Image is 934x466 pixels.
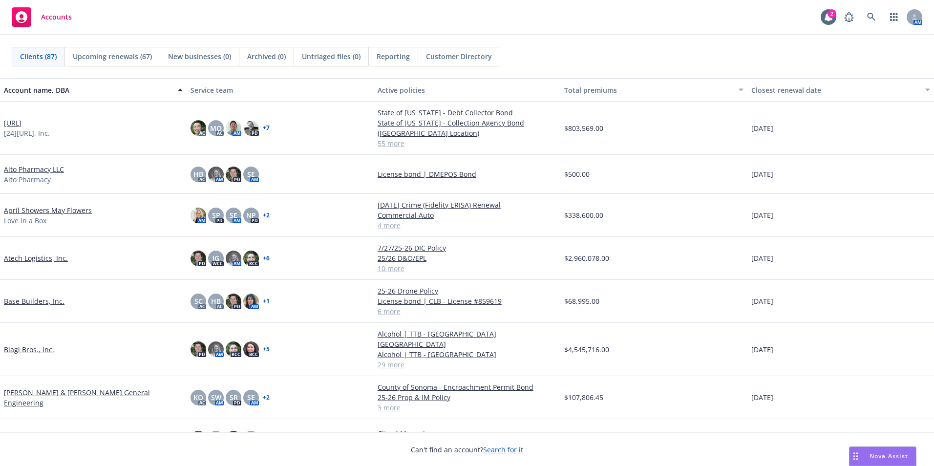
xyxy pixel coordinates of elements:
a: Alcohol | TTB - [GEOGRAPHIC_DATA] [378,349,556,360]
div: 2 [828,9,836,18]
span: $68,995.00 [564,296,599,306]
span: $107,806.45 [564,392,603,402]
span: Customer Directory [426,51,492,62]
img: photo [226,341,241,357]
a: 3 more [378,402,556,413]
span: $2,960,078.00 [564,253,609,263]
a: 55 more [378,138,556,148]
span: SE [230,210,237,220]
a: City of Merced [378,428,556,439]
span: $500.00 [564,169,590,179]
span: SC [194,296,203,306]
span: [24][URL], Inc. [4,128,50,138]
a: State of [US_STATE] - Collection Agency Bond ([GEOGRAPHIC_DATA] Location) [378,118,556,138]
a: Search [862,7,881,27]
span: SP [212,210,220,220]
a: Search for it [483,445,523,454]
img: photo [226,294,241,309]
img: photo [208,341,224,357]
a: 25-26 Prop & IM Policy [378,392,556,402]
span: [DATE] [751,392,773,402]
a: + 2 [263,212,270,218]
a: Accounts [8,3,76,31]
a: State of [US_STATE] - Debt Collector Bond [378,107,556,118]
a: 7/27/25-26 DIC Policy [378,243,556,253]
a: 4 more [378,220,556,231]
img: photo [243,294,259,309]
img: photo [191,341,206,357]
button: Nova Assist [849,446,916,466]
a: [DATE] Crime (Fidelity ERISA) Renewal [378,200,556,210]
span: [DATE] [751,296,773,306]
span: [DATE] [751,344,773,355]
a: + 2 [263,395,270,401]
a: 29 more [378,360,556,370]
span: New businesses (0) [168,51,231,62]
span: $4,545,716.00 [564,344,609,355]
img: photo [243,341,259,357]
a: Switch app [884,7,904,27]
a: Commercial Auto [378,210,556,220]
span: [DATE] [751,123,773,133]
span: $803,569.00 [564,123,603,133]
a: + 7 [263,125,270,131]
span: Love in a Box [4,215,46,226]
a: April Showers May Flowers [4,205,92,215]
a: Atech Logistics, Inc. [4,253,68,263]
span: HB [193,169,203,179]
span: MQ [210,123,222,133]
div: Account name, DBA [4,85,172,95]
button: Total premiums [560,78,747,102]
a: 6 more [378,306,556,317]
span: JG [212,253,219,263]
span: Nova Assist [870,452,908,460]
div: Service team [191,85,369,95]
a: 25-26 Drone Policy [378,286,556,296]
a: Biagi Bros., Inc. [4,344,54,355]
span: [DATE] [751,253,773,263]
span: Clients (87) [20,51,57,62]
span: $338,600.00 [564,210,603,220]
a: County of Sonoma - Encroachment Permit Bond [378,382,556,392]
a: + 6 [263,255,270,261]
span: Reporting [377,51,410,62]
a: License bond | CLB - License #859619 [378,296,556,306]
div: Total premiums [564,85,732,95]
a: + 1 [263,298,270,304]
img: photo [226,167,241,182]
img: photo [226,251,241,266]
img: photo [191,120,206,136]
span: Accounts [41,13,72,21]
img: photo [243,251,259,266]
span: [DATE] [751,169,773,179]
span: Archived (0) [247,51,286,62]
a: Alcohol | TTB - [GEOGRAPHIC_DATA] [GEOGRAPHIC_DATA] [378,329,556,349]
a: 25/26 D&O/EPL [378,253,556,263]
a: Base Builders, Inc. [4,296,64,306]
img: photo [226,120,241,136]
img: photo [208,167,224,182]
span: NP [246,210,256,220]
a: [URL] [4,118,21,128]
span: Untriaged files (0) [302,51,361,62]
button: Closest renewal date [747,78,934,102]
span: [DATE] [751,210,773,220]
button: Service team [187,78,373,102]
span: SE [247,392,255,402]
img: photo [191,251,206,266]
span: Upcoming renewals (67) [73,51,152,62]
div: Active policies [378,85,556,95]
img: photo [243,120,259,136]
span: KO [193,392,203,402]
span: Alto Pharmacy [4,174,51,185]
a: License bond | DMEPOS Bond [378,169,556,179]
div: Closest renewal date [751,85,919,95]
a: Alto Pharmacy LLC [4,164,64,174]
span: SW [211,392,221,402]
div: Drag to move [849,447,862,466]
img: photo [191,208,206,223]
span: Can't find an account? [411,445,523,455]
